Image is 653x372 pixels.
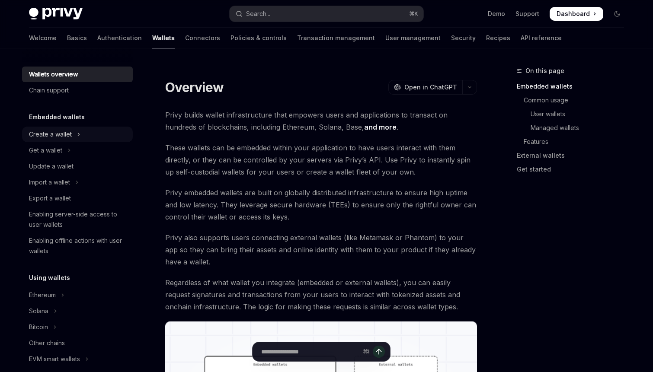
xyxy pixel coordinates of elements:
a: Wallets [152,28,175,48]
a: Support [515,10,539,18]
a: External wallets [517,149,631,162]
a: API reference [521,28,562,48]
span: Privy builds wallet infrastructure that empowers users and applications to transact on hundreds o... [165,109,477,133]
span: Dashboard [557,10,590,18]
span: These wallets can be embedded within your application to have users interact with them directly, ... [165,142,477,178]
div: Bitcoin [29,322,48,332]
div: Solana [29,306,48,316]
a: Embedded wallets [517,79,631,93]
div: Ethereum [29,290,56,300]
div: EVM smart wallets [29,354,80,364]
span: On this page [525,66,564,76]
button: Toggle EVM smart wallets section [22,351,133,367]
button: Toggle Create a wallet section [22,127,133,142]
a: Get started [517,162,631,176]
div: Enabling server-side access to user wallets [29,209,128,230]
div: Import a wallet [29,177,70,188]
div: Get a wallet [29,145,62,156]
span: Privy embedded wallets are built on globally distributed infrastructure to ensure high uptime and... [165,187,477,223]
a: Demo [488,10,505,18]
div: Create a wallet [29,129,72,140]
a: Dashboard [550,7,603,21]
button: Toggle Solana section [22,303,133,319]
div: Chain support [29,85,69,95]
img: dark logo [29,8,83,20]
a: Other chains [22,335,133,351]
h5: Embedded wallets [29,112,85,122]
h5: Using wallets [29,273,70,283]
a: User management [385,28,441,48]
a: Connectors [185,28,220,48]
button: Open search [230,6,423,22]
h1: Overview [165,79,224,95]
a: Authentication [97,28,142,48]
input: Ask a question... [261,342,359,361]
a: Policies & controls [230,28,287,48]
span: ⌘ K [409,10,418,17]
div: Enabling offline actions with user wallets [29,235,128,256]
div: Export a wallet [29,193,71,203]
a: Enabling offline actions with user wallets [22,233,133,259]
button: Toggle Import a wallet section [22,175,133,190]
a: Welcome [29,28,57,48]
a: Basics [67,28,87,48]
div: Search... [246,9,270,19]
span: Privy also supports users connecting external wallets (like Metamask or Phantom) to your app so t... [165,232,477,268]
div: Other chains [29,338,65,348]
a: Security [451,28,476,48]
button: Toggle Bitcoin section [22,319,133,335]
button: Toggle Ethereum section [22,287,133,303]
a: and more [364,123,397,132]
div: Update a wallet [29,161,74,172]
button: Toggle Get a wallet section [22,143,133,158]
a: Managed wallets [517,121,631,135]
div: Wallets overview [29,69,78,79]
button: Toggle dark mode [610,7,624,21]
button: Send message [373,346,385,358]
a: Enabling server-side access to user wallets [22,207,133,232]
a: Export a wallet [22,191,133,206]
a: Transaction management [297,28,375,48]
a: Update a wallet [22,159,133,174]
a: Common usage [517,93,631,107]
a: User wallets [517,107,631,121]
a: Wallets overview [22,67,133,82]
span: Open in ChatGPT [404,83,457,92]
span: Regardless of what wallet you integrate (embedded or external wallets), you can easily request si... [165,277,477,313]
a: Recipes [486,28,510,48]
a: Features [517,135,631,149]
button: Open in ChatGPT [388,80,462,95]
a: Chain support [22,83,133,98]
